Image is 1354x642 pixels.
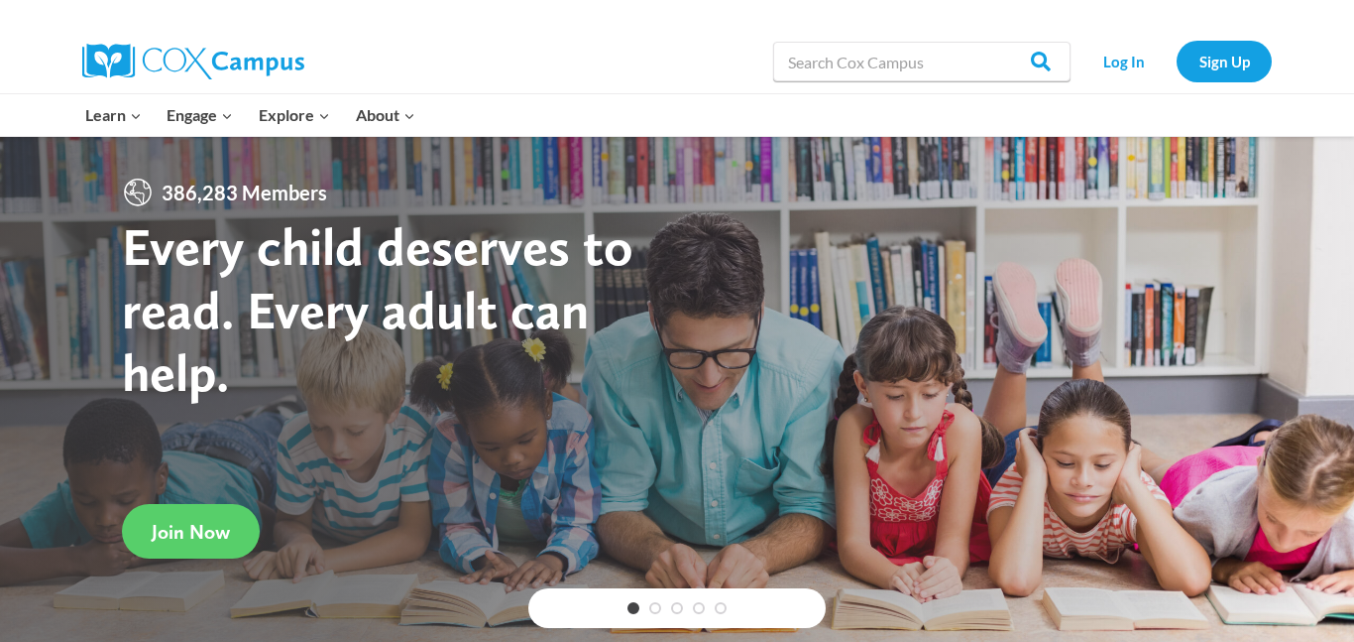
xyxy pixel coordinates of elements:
a: 2 [649,602,661,614]
span: About [356,102,415,128]
a: 4 [693,602,705,614]
span: Learn [85,102,142,128]
img: Cox Campus [82,44,304,79]
nav: Secondary Navigation [1080,41,1272,81]
a: Sign Up [1177,41,1272,81]
span: Join Now [152,520,230,544]
a: Log In [1080,41,1167,81]
strong: Every child deserves to read. Every adult can help. [122,214,633,404]
nav: Primary Navigation [72,94,427,136]
input: Search Cox Campus [773,42,1071,81]
span: Explore [259,102,330,128]
a: 5 [715,602,727,614]
span: 386,283 Members [154,177,335,208]
span: Engage [167,102,233,128]
a: Join Now [122,504,260,559]
a: 3 [671,602,683,614]
a: 1 [627,602,639,614]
